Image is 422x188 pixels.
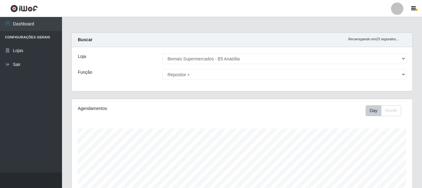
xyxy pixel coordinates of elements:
[10,5,38,12] img: CoreUI Logo
[78,105,209,112] div: Agendamentos
[366,105,401,116] div: First group
[366,105,406,116] div: Toolbar with button groups
[78,69,92,76] label: Função
[366,105,381,116] button: Day
[348,37,399,41] i: Recarregando em 23 segundos...
[78,53,86,60] label: Loja
[381,105,401,116] button: Month
[78,37,92,42] strong: Buscar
